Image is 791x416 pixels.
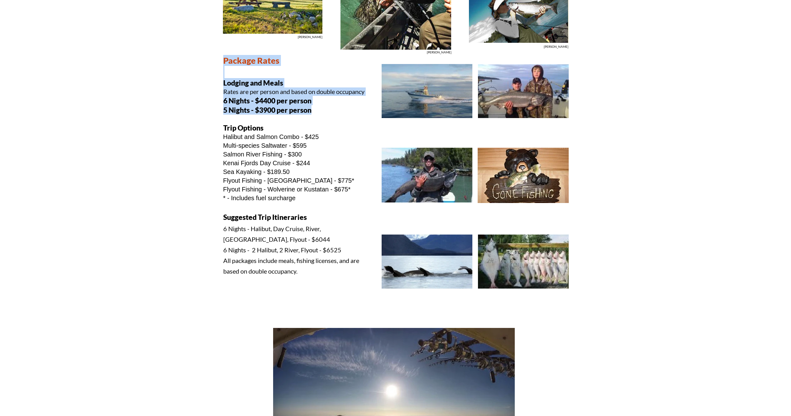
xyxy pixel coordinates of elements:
[223,194,367,202] p: * - Includes fuel surcharge
[223,78,367,87] p: Lodging and Meals
[223,150,367,159] p: Salmon River Fishing - $300
[381,147,473,203] img: Huge Alaskan salmon
[223,96,367,105] p: 6 Nights - $4400 per person
[223,211,367,223] p: Suggested Trip Itineraries
[427,50,451,55] p: [PERSON_NAME]
[223,255,367,276] p: All packages include meals, fishing licenses, and are based on double occupancy.
[223,223,367,245] p: 6 Nights - Halibut, Day Cruise, River, [GEOGRAPHIC_DATA], Flyout - $6044
[223,245,367,255] p: 6 Nights - 2 Halibut, 2 River, Flyout - $6525
[478,64,569,118] img: Trolling for Alaskan salmon in the Cook Inlet
[223,123,367,132] p: Trip Options
[223,105,367,115] p: 5 Nights - $3900 per person
[298,34,322,40] p: [PERSON_NAME]
[223,55,367,66] p: Package Rates
[381,64,473,118] img: Salt boat on the Cook Inlet in Alaska
[544,44,568,49] p: [PERSON_NAME]
[478,234,569,289] img: Huge daily catch of halibut in Homer, Alaska
[381,234,473,289] img: Alaska whales in bay
[223,87,367,96] p: Rates are per person and based on double occupancy
[477,147,569,203] img: Bear room sign
[223,132,367,141] p: Halibut and Salmon Combo - $425
[223,176,367,185] p: Flyout Fishing - [GEOGRAPHIC_DATA] - $775*
[223,167,367,176] p: Sea Kayaking - $189.50
[223,185,367,194] p: Flyout Fishing - Wolverine or Kustatan - $675*
[223,141,367,150] p: Multi-species Saltwater - $595
[223,159,367,167] p: Kenai Fjords Day Cruise - $244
